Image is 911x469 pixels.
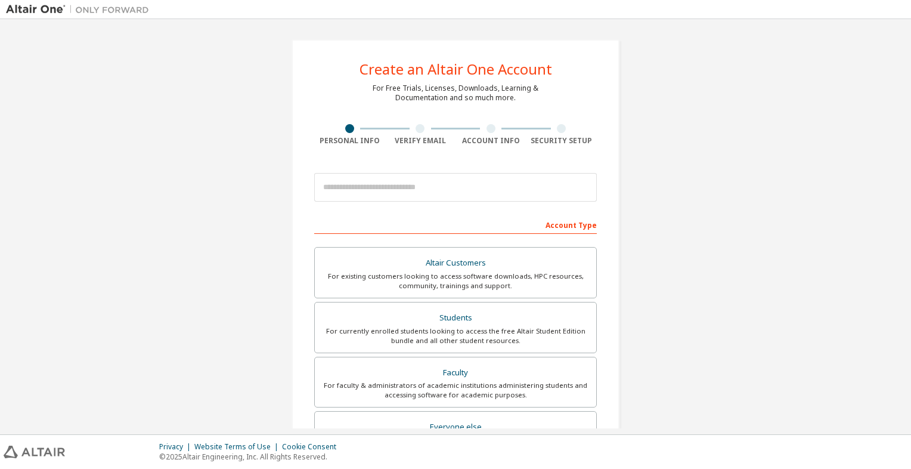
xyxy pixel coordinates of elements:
div: For Free Trials, Licenses, Downloads, Learning & Documentation and so much more. [373,84,538,103]
div: Account Info [456,136,526,146]
div: Faculty [322,365,589,381]
div: Account Type [314,215,597,234]
img: Altair One [6,4,155,16]
div: Students [322,310,589,326]
img: altair_logo.svg [4,446,65,458]
div: Altair Customers [322,255,589,271]
div: Website Terms of Use [194,442,282,452]
div: Personal Info [314,136,385,146]
div: For currently enrolled students looking to access the free Altair Student Edition bundle and all ... [322,326,589,345]
div: Everyone else [322,419,589,436]
p: © 2025 Altair Engineering, Inc. All Rights Reserved. [159,452,343,462]
div: Cookie Consent [282,442,343,452]
div: For faculty & administrators of academic institutions administering students and accessing softwa... [322,381,589,400]
div: Security Setup [526,136,597,146]
div: Create an Altair One Account [360,62,552,76]
div: For existing customers looking to access software downloads, HPC resources, community, trainings ... [322,271,589,291]
div: Privacy [159,442,194,452]
div: Verify Email [385,136,456,146]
